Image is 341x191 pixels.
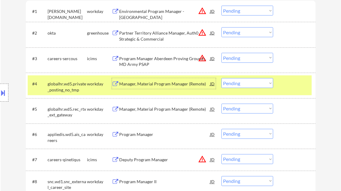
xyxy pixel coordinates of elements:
[119,179,210,185] div: Program Manager II
[48,30,87,36] div: okta
[119,56,210,67] div: Program Manager Aberdeen Proving Grounds, MD Army PSAP
[119,81,210,87] div: Manager, Material Program Manager (Remote)
[210,27,216,38] div: JD
[48,8,87,20] div: [PERSON_NAME][DOMAIN_NAME]
[33,157,43,163] div: #7
[119,157,210,163] div: Deputy Program Manager
[198,28,207,37] button: warning_amber
[87,179,112,185] div: workday
[119,106,210,112] div: Manager, Material Program Manager (Remote)
[210,6,216,17] div: JD
[198,54,207,62] button: warning_amber
[198,7,207,15] button: warning_amber
[119,30,210,42] div: Partner Territory Alliance Manager, Auth0 Strategic & Commercial
[210,154,216,165] div: JD
[210,176,216,187] div: JD
[87,30,112,36] div: greenhouse
[210,104,216,115] div: JD
[33,30,43,36] div: #2
[210,129,216,140] div: JD
[48,157,87,163] div: careers-qinetiqus
[33,179,43,185] div: #8
[198,155,207,164] button: warning_amber
[119,8,210,20] div: Environmental Program Manager - [GEOGRAPHIC_DATA]
[210,53,216,64] div: JD
[33,8,43,14] div: #1
[87,8,112,14] div: workday
[210,78,216,89] div: JD
[87,157,112,163] div: icims
[119,132,210,138] div: Program Manager
[48,179,87,191] div: snc.wd1.snc_external_career_site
